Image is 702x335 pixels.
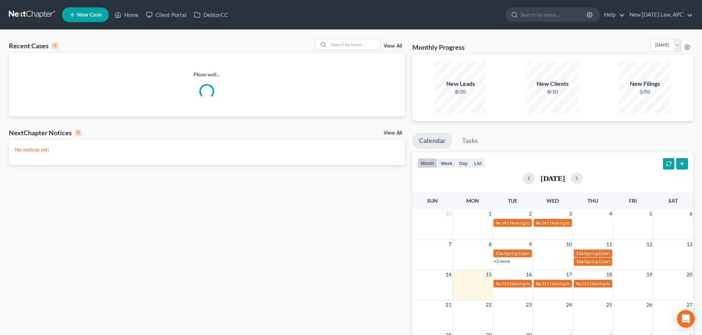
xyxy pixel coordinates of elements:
[541,220,607,226] span: 341 Hearing for [PERSON_NAME]
[435,80,486,88] div: New Leads
[646,270,653,279] span: 19
[77,12,102,18] span: New Case
[576,281,581,286] span: 9a
[626,8,693,21] a: New [DATE] Law, APC
[412,133,452,149] a: Calendar
[600,8,625,21] a: Help
[501,281,606,286] span: 341 Hearing for [PERSON_NAME] & [PERSON_NAME]
[608,209,613,218] span: 4
[686,300,693,309] span: 27
[629,198,637,204] span: Fri
[587,198,598,204] span: Thu
[546,198,559,204] span: Wed
[584,259,650,264] span: Signing Date for [PERSON_NAME]
[565,240,573,249] span: 10
[455,133,485,149] a: Tasks
[525,270,532,279] span: 16
[605,300,613,309] span: 25
[520,8,588,21] input: Search by name...
[565,270,573,279] span: 17
[471,158,485,168] button: list
[437,158,456,168] button: week
[466,198,479,204] span: Mon
[686,270,693,279] span: 20
[646,240,653,249] span: 12
[525,300,532,309] span: 23
[435,88,486,95] div: 8/20
[9,128,81,137] div: NextChapter Notices
[536,220,541,226] span: 8a
[75,129,81,136] div: 0
[605,270,613,279] span: 18
[9,41,58,50] div: Recent Cases
[445,300,452,309] span: 21
[9,71,405,78] p: Please wait...
[565,300,573,309] span: 24
[668,198,678,204] span: Sat
[527,80,579,88] div: New Clients
[649,209,653,218] span: 5
[605,240,613,249] span: 11
[485,270,492,279] span: 15
[111,8,142,21] a: Home
[576,259,583,264] span: 10a
[527,88,579,95] div: 8/10
[142,8,190,21] a: Client Portal
[448,240,452,249] span: 7
[576,251,583,256] span: 12a
[501,220,567,226] span: 341 Hearing for [PERSON_NAME]
[689,209,693,218] span: 6
[686,240,693,249] span: 13
[541,174,565,182] h2: [DATE]
[619,88,671,95] div: 3/50
[456,158,471,168] button: day
[427,198,438,204] span: Sun
[504,251,570,256] span: Signing Date for [PERSON_NAME]
[190,8,232,21] a: DebtorCC
[584,251,650,256] span: Signing Date for [PERSON_NAME]
[445,270,452,279] span: 14
[418,158,437,168] button: month
[646,300,653,309] span: 26
[508,198,517,204] span: Tue
[445,209,452,218] span: 31
[384,130,402,136] a: View All
[496,281,500,286] span: 9a
[528,240,532,249] span: 9
[496,220,500,226] span: 9a
[488,240,492,249] span: 8
[329,39,380,50] input: Search by name...
[581,281,687,286] span: 341 Hearing for [PERSON_NAME] & [PERSON_NAME]
[494,258,510,264] a: +2 more
[496,251,503,256] span: 12a
[568,209,573,218] span: 3
[52,42,58,49] div: 0
[488,209,492,218] span: 1
[384,43,402,49] a: View All
[677,310,695,328] div: Open Intercom Messenger
[619,80,671,88] div: New Filings
[541,281,607,286] span: 341 Hearing for [PERSON_NAME]
[15,146,399,153] p: No notices yet!
[536,281,541,286] span: 8a
[528,209,532,218] span: 2
[412,43,465,52] h3: Monthly Progress
[485,300,492,309] span: 22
